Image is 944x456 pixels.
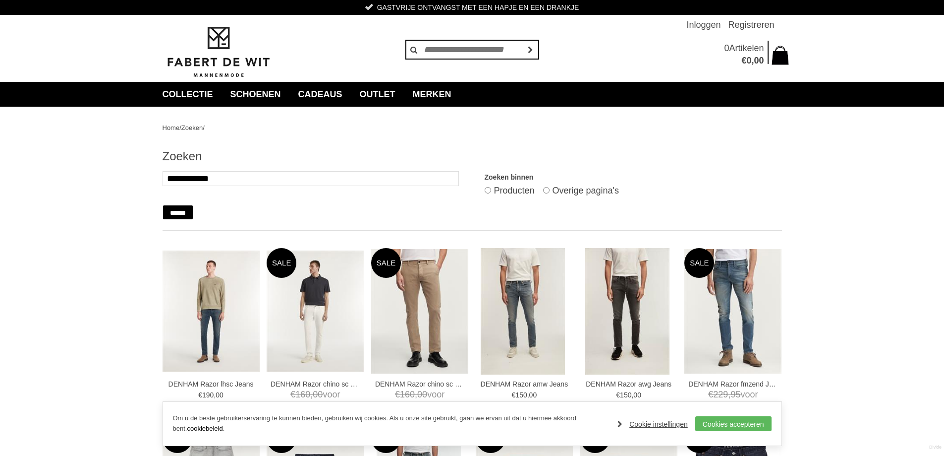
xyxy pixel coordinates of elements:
[688,380,777,389] a: DENHAM Razor fmzend Jeans
[291,82,350,107] a: Cadeaus
[203,124,205,131] span: /
[713,390,728,399] span: 229
[529,391,537,399] span: 00
[584,380,673,389] a: DENHAM Razor awg Jeans
[313,390,323,399] span: 00
[631,391,633,399] span: ,
[708,390,713,399] span: €
[688,389,777,401] span: voor
[371,249,468,374] img: DENHAM Razor chino sc Broeken en Pantalons
[179,124,181,131] span: /
[485,171,781,184] label: Zoeken binnen
[494,186,534,195] label: Producten
[741,56,746,65] span: €
[271,389,360,401] span: voor
[616,391,620,399] span: €
[202,391,214,399] span: 190
[553,186,619,195] label: Overige pagina's
[163,251,260,372] img: DENHAM Razor lhsc Jeans
[751,56,754,65] span: ,
[620,391,631,399] span: 150
[684,249,781,374] img: DENHAM Razor fmzend Jeans
[155,82,221,107] a: collectie
[223,82,288,107] a: Schoenen
[163,149,782,164] h1: Zoeken
[173,413,608,434] p: Om u de beste gebruikerservaring te kunnen bieden, gebruiken wij cookies. Als u onze site gebruik...
[400,390,415,399] span: 160
[181,124,203,131] a: Zoeken
[290,390,295,399] span: €
[515,391,527,399] span: 150
[163,124,180,131] a: Home
[512,391,516,399] span: €
[929,441,942,454] a: Divide
[295,390,310,399] span: 160
[617,417,688,432] a: Cookie instellingen
[724,43,729,53] span: 0
[395,390,400,399] span: €
[729,43,764,53] span: Artikelen
[415,390,417,399] span: ,
[310,390,313,399] span: ,
[417,390,427,399] span: 00
[730,390,740,399] span: 95
[166,380,255,389] a: DENHAM Razor lhsc Jeans
[352,82,403,107] a: Outlet
[267,251,364,372] img: DENHAM Razor chino sc Broeken en Pantalons
[216,391,223,399] span: 00
[633,391,641,399] span: 00
[214,391,216,399] span: ,
[686,15,721,35] a: Inloggen
[585,248,669,375] img: DENHAM Razor awg Jeans
[746,56,751,65] span: 0
[480,380,569,389] a: DENHAM Razor amw Jeans
[163,25,274,79] img: Fabert de Wit
[375,380,464,389] a: DENHAM Razor chino sc Broeken en Pantalons
[405,82,459,107] a: Merken
[271,380,360,389] a: DENHAM Razor chino sc Broeken en Pantalons
[187,425,222,432] a: cookiebeleid
[481,248,565,375] img: DENHAM Razor amw Jeans
[728,15,774,35] a: Registreren
[695,416,772,431] a: Cookies accepteren
[198,391,202,399] span: €
[375,389,464,401] span: voor
[527,391,529,399] span: ,
[754,56,764,65] span: 00
[728,390,730,399] span: ,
